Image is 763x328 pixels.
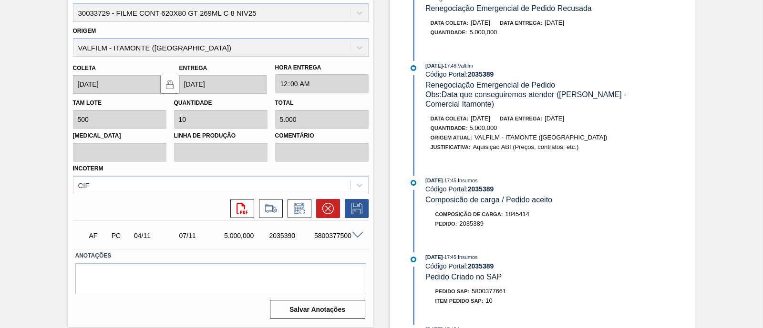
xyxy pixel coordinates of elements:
[425,178,443,183] span: [DATE]
[456,178,478,183] span: : Insumos
[435,221,457,227] span: Pedido :
[435,288,470,294] span: Pedido SAP:
[471,19,490,26] span: [DATE]
[73,28,96,34] label: Origem
[456,254,478,260] span: : Insumos
[545,19,564,26] span: [DATE]
[470,124,497,131] span: 5.000,000
[275,99,294,106] label: Total
[425,196,552,204] span: Composicão de carga / Pedido aceito
[485,297,492,304] span: 10
[73,165,103,172] label: Incoterm
[470,29,497,36] span: 5.000,000
[431,20,469,26] span: Data coleta:
[174,129,268,143] label: Linha de Produção
[425,70,652,78] div: Código Portal:
[431,30,467,35] span: Quantidade :
[75,249,366,263] label: Anotações
[425,4,592,12] span: Renegociação Emergencial de Pedido Recusada
[472,288,506,295] span: 5800377661
[270,300,365,319] button: Salvar Anotações
[311,199,340,218] div: Cancelar pedido
[73,99,102,106] label: Tam lote
[425,254,443,260] span: [DATE]
[545,115,564,122] span: [DATE]
[425,90,629,108] span: Obs: Data que conseguiremos atender ([PERSON_NAME] - Comercial Itamonte)
[312,232,361,239] div: 5800377500
[431,125,467,131] span: Quantidade :
[177,232,227,239] div: 07/11/2025
[275,61,369,75] label: Hora Entrega
[411,257,416,262] img: atual
[222,232,271,239] div: 5.000,000
[179,65,207,71] label: Entrega
[435,211,503,217] span: Composição de Carga :
[459,220,484,227] span: 2035389
[468,262,494,270] strong: 2035389
[431,116,469,121] span: Data coleta:
[474,134,608,141] span: VALFILM - ITAMONTE ([GEOGRAPHIC_DATA])
[443,63,456,69] span: - 17:48
[254,199,283,218] div: Ir para Composição de Carga
[164,79,175,90] img: locked
[471,115,490,122] span: [DATE]
[160,75,179,94] button: locked
[456,63,473,69] span: : Valfilm
[431,135,472,140] span: Origem Atual:
[468,70,494,78] strong: 2035389
[226,199,254,218] div: Abrir arquivo PDF
[109,232,132,239] div: Pedido de Compra
[411,65,416,71] img: atual
[73,65,96,71] label: Coleta
[443,178,456,183] span: - 17:45
[425,185,652,193] div: Código Portal:
[78,181,90,189] div: CIF
[275,129,369,143] label: Comentário
[473,143,578,150] span: Aquisição ABI (Preços, contratos, etc.)
[425,63,443,69] span: [DATE]
[431,144,471,150] span: Justificativa:
[267,232,317,239] div: 2035390
[179,75,267,94] input: dd/mm/yyyy
[89,232,107,239] p: AF
[283,199,311,218] div: Informar alteração no pedido
[443,255,456,260] span: - 17:45
[425,273,502,281] span: Pedido Criado no SAP
[468,185,494,193] strong: 2035389
[500,116,542,121] span: Data entrega:
[411,180,416,186] img: atual
[132,232,181,239] div: 04/11/2025
[425,81,555,89] span: Renegociação Emergencial de Pedido
[73,129,166,143] label: [MEDICAL_DATA]
[505,210,529,218] span: 1845414
[174,99,212,106] label: Quantidade
[87,225,110,246] div: Aguardando Faturamento
[73,75,160,94] input: dd/mm/yyyy
[500,20,542,26] span: Data entrega:
[425,262,652,270] div: Código Portal:
[435,298,484,304] span: Item pedido SAP:
[340,199,369,218] div: Salvar Pedido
